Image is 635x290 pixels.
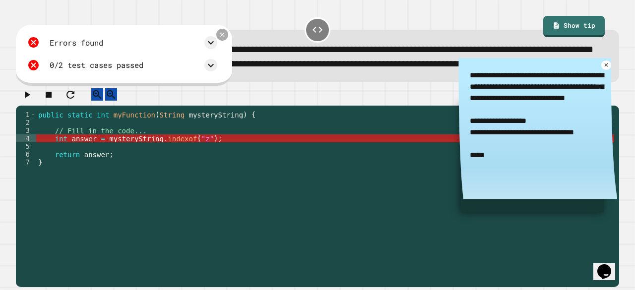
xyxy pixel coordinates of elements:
[16,118,36,126] div: 2
[30,111,36,118] span: Toggle code folding, rows 1 through 7
[543,16,605,38] a: Show tip
[593,250,625,280] iframe: chat widget
[16,158,36,166] div: 7
[16,142,36,150] div: 5
[16,134,36,142] div: 4
[16,126,36,134] div: 3
[16,150,36,158] div: 6
[50,59,143,71] div: 0/2 test cases passed
[50,37,103,49] div: Errors found
[16,111,36,118] div: 1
